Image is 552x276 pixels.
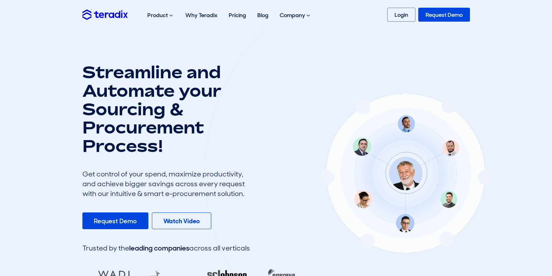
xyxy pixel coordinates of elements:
[142,4,180,27] div: Product
[274,4,317,27] div: Company
[152,212,211,229] a: Watch Video
[223,4,252,26] a: Pricing
[82,169,250,198] div: Get control of your spend, maximize productivity, and achieve bigger savings across every request...
[252,4,274,26] a: Blog
[387,8,415,22] a: Login
[163,217,200,225] b: Watch Video
[82,243,250,253] div: Trusted by the across all verticals
[82,9,128,20] img: Teradix logo
[418,8,470,22] a: Request Demo
[82,212,148,229] a: Request Demo
[82,63,250,155] h1: Streamline and Automate your Sourcing & Procurement Process!
[129,244,189,253] span: leading companies
[180,4,223,26] a: Why Teradix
